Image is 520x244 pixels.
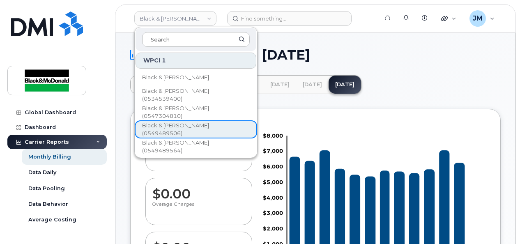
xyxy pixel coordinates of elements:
tspan: $6,000 [263,163,283,170]
tspan: $3,000 [263,209,283,216]
input: Search [142,32,250,47]
span: Black & [PERSON_NAME] (0547304810) [142,104,237,120]
dd: $0.00 [152,178,245,201]
a: Black & [PERSON_NAME] (0549489564) [136,138,256,155]
a: [DATE] [329,76,361,94]
tspan: $5,000 [263,178,283,185]
div: WPCI 1 [136,53,256,69]
a: Black & [PERSON_NAME] (0549489506) [136,121,256,138]
tspan: $4,000 [263,194,283,200]
tspan: $2,000 [263,225,283,232]
tspan: $7,000 [263,147,283,154]
a: Black & [PERSON_NAME] [136,69,256,86]
span: Black & [PERSON_NAME] (0549489506) [142,122,237,138]
span: Black & [PERSON_NAME] [142,74,209,82]
p: Overage Charges [152,201,245,216]
h1: Monthly Billing - [DATE] [130,48,501,62]
a: Earlier [131,76,166,94]
tspan: $8,000 [263,132,283,138]
span: Black & [PERSON_NAME] (0534539400) [142,87,237,103]
a: Black & [PERSON_NAME] (0547304810) [136,104,256,120]
a: Black & [PERSON_NAME] (0534539400) [136,87,256,103]
a: [DATE] [264,76,296,94]
span: Black & [PERSON_NAME] (0549489564) [142,139,237,155]
a: [DATE] [296,76,329,94]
